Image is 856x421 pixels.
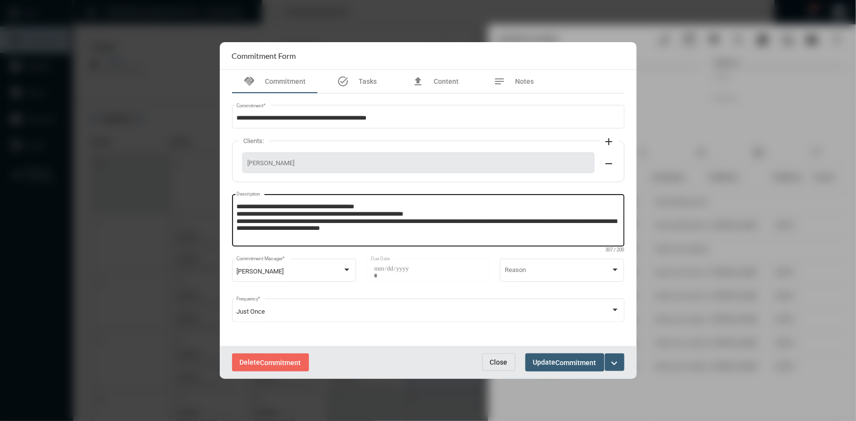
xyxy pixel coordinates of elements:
[603,136,615,148] mat-icon: add
[337,75,349,87] mat-icon: task_alt
[494,75,506,87] mat-icon: notes
[248,159,589,167] span: [PERSON_NAME]
[359,77,377,85] span: Tasks
[609,357,621,369] mat-icon: expand_more
[533,358,597,366] span: Update
[236,308,265,315] span: Just Once
[240,358,301,366] span: Delete
[603,158,615,170] mat-icon: remove
[260,359,301,367] span: Commitment
[244,75,256,87] mat-icon: handshake
[236,268,284,275] span: [PERSON_NAME]
[516,77,534,85] span: Notes
[265,77,306,85] span: Commitment
[525,353,604,371] button: UpdateCommitment
[490,358,508,366] span: Close
[434,77,459,85] span: Content
[606,248,624,253] mat-hint: 307 / 200
[232,51,296,60] h2: Commitment Form
[412,75,424,87] mat-icon: file_upload
[482,353,516,371] button: Close
[239,137,269,145] label: Clients:
[556,359,597,367] span: Commitment
[232,353,309,371] button: DeleteCommitment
